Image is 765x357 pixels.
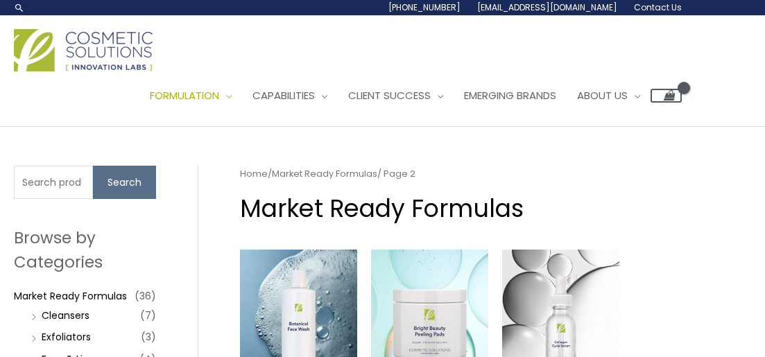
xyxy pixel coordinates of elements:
h1: Market Ready Formulas [240,191,750,225]
a: Home [240,167,268,180]
input: Search products… [14,166,93,199]
span: Capabilities [252,88,315,103]
a: Emerging Brands [454,75,567,116]
span: (7) [140,306,156,325]
span: Formulation [150,88,219,103]
a: Market Ready Formulas [272,167,377,180]
nav: Breadcrumb [240,166,750,182]
h2: Browse by Categories [14,226,156,273]
span: Client Success [348,88,431,103]
a: Formulation [139,75,242,116]
a: Capabilities [242,75,338,116]
span: (3) [141,327,156,347]
span: Emerging Brands [464,88,556,103]
span: [PHONE_NUMBER] [388,1,461,13]
span: About Us [577,88,628,103]
a: Search icon link [14,2,25,13]
nav: Site Navigation [129,75,682,116]
span: (36) [135,286,156,306]
span: [EMAIL_ADDRESS][DOMAIN_NAME] [477,1,617,13]
a: Exfoliators [42,330,91,344]
a: Market Ready Formulas [14,289,127,303]
a: Cleansers [42,308,89,322]
button: Search [93,166,156,199]
a: About Us [567,75,651,116]
a: Client Success [338,75,454,116]
a: View Shopping Cart, empty [651,89,682,103]
span: Contact Us [634,1,682,13]
img: Cosmetic Solutions Logo [14,29,153,71]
